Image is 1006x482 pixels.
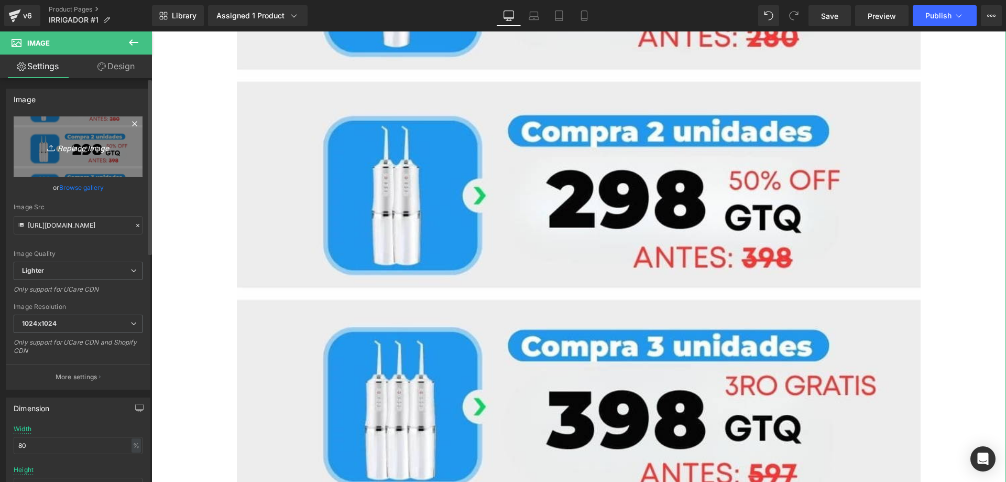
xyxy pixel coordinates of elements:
[14,466,34,474] div: Height
[132,438,141,453] div: %
[14,425,31,433] div: Width
[783,5,804,26] button: Redo
[59,178,104,197] a: Browse gallery
[14,437,143,454] input: auto
[572,5,597,26] a: Mobile
[216,10,299,21] div: Assigned 1 Product
[546,5,572,26] a: Tablet
[49,5,152,14] a: Product Pages
[821,10,838,22] span: Save
[14,216,143,234] input: Link
[4,5,40,26] a: v6
[56,372,97,382] p: More settings
[21,9,34,23] div: v6
[172,11,196,20] span: Library
[14,182,143,193] div: or
[22,266,44,274] b: Lighter
[521,5,546,26] a: Laptop
[925,12,952,20] span: Publish
[496,5,521,26] a: Desktop
[913,5,977,26] button: Publish
[22,319,57,327] b: 1024x1024
[970,446,996,472] div: Open Intercom Messenger
[14,250,143,258] div: Image Quality
[14,338,143,362] div: Only support for UCare CDN and Shopify CDN
[14,203,143,211] div: Image Src
[758,5,779,26] button: Undo
[14,89,36,104] div: Image
[49,16,99,24] span: IRRIGADOR #1
[14,303,143,310] div: Image Resolution
[855,5,909,26] a: Preview
[6,365,150,389] button: More settings
[27,39,50,47] span: Image
[36,140,120,153] i: Replace Image
[152,5,204,26] a: New Library
[981,5,1002,26] button: More
[14,398,50,413] div: Dimension
[14,285,143,301] div: Only support for UCare CDN
[78,55,154,78] a: Design
[868,10,896,22] span: Preview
